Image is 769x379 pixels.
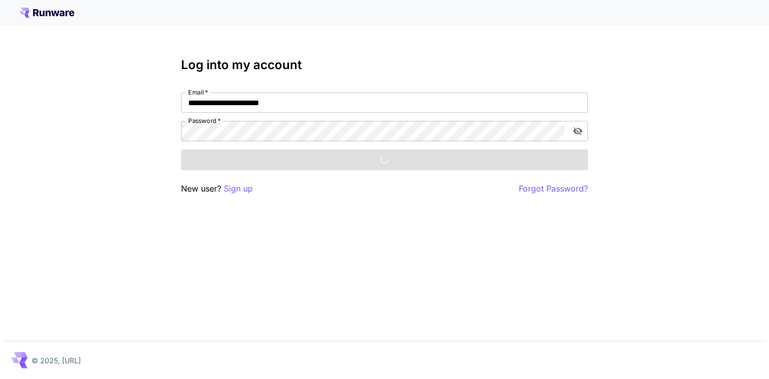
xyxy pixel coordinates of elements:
p: © 2025, [URL] [32,355,81,366]
button: Sign up [224,182,253,195]
label: Password [188,116,221,125]
p: New user? [181,182,253,195]
button: toggle password visibility [569,122,587,140]
label: Email [188,88,208,97]
h3: Log into my account [181,58,588,72]
button: Forgot Password? [519,182,588,195]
